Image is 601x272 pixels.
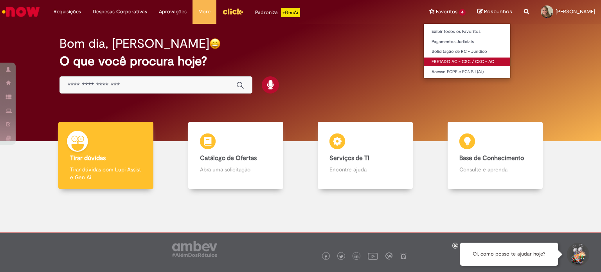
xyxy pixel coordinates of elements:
[460,243,558,266] div: Oi, como posso te ajudar hoje?
[477,8,512,16] a: Rascunhos
[300,122,430,189] a: Serviços de TI Encontre ajuda
[329,154,369,162] b: Serviços de TI
[70,166,142,181] p: Tirar dúvidas com Lupi Assist e Gen Ai
[424,47,510,56] a: Solicitação de RC - Juridico
[424,68,510,76] a: Acesso ECPF e ECNPJ (A1)
[566,243,589,266] button: Iniciar Conversa de Suporte
[459,154,524,162] b: Base de Conhecimento
[354,254,358,259] img: logo_footer_linkedin.png
[430,122,560,189] a: Base de Conhecimento Consulte e aprenda
[70,154,106,162] b: Tirar dúvidas
[41,122,171,189] a: Tirar dúvidas Tirar dúvidas com Lupi Assist e Gen Ai
[556,8,595,15] span: [PERSON_NAME]
[368,251,378,261] img: logo_footer_youtube.png
[423,23,511,79] ul: Favoritos
[324,255,328,259] img: logo_footer_facebook.png
[198,8,211,16] span: More
[281,8,300,17] p: +GenAi
[159,8,187,16] span: Aprovações
[93,8,147,16] span: Despesas Corporativas
[459,166,531,173] p: Consulte e aprenda
[222,5,243,17] img: click_logo_yellow_360x200.png
[172,241,217,257] img: logo_footer_ambev_rotulo_gray.png
[424,58,510,66] a: FRETADO AC - CSC / CSC – AC
[484,8,512,15] span: Rascunhos
[59,54,542,68] h2: O que você procura hoje?
[400,252,407,259] img: logo_footer_naosei.png
[339,255,343,259] img: logo_footer_twitter.png
[59,37,209,50] h2: Bom dia, [PERSON_NAME]
[385,252,392,259] img: logo_footer_workplace.png
[200,154,257,162] b: Catálogo de Ofertas
[329,166,401,173] p: Encontre ajuda
[424,27,510,36] a: Exibir todos os Favoritos
[171,122,301,189] a: Catálogo de Ofertas Abra uma solicitação
[424,38,510,46] a: Pagamentos Judiciais
[459,9,466,16] span: 4
[255,8,300,17] div: Padroniza
[1,4,41,20] img: ServiceNow
[209,38,221,49] img: happy-face.png
[54,8,81,16] span: Requisições
[200,166,272,173] p: Abra uma solicitação
[436,8,457,16] span: Favoritos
